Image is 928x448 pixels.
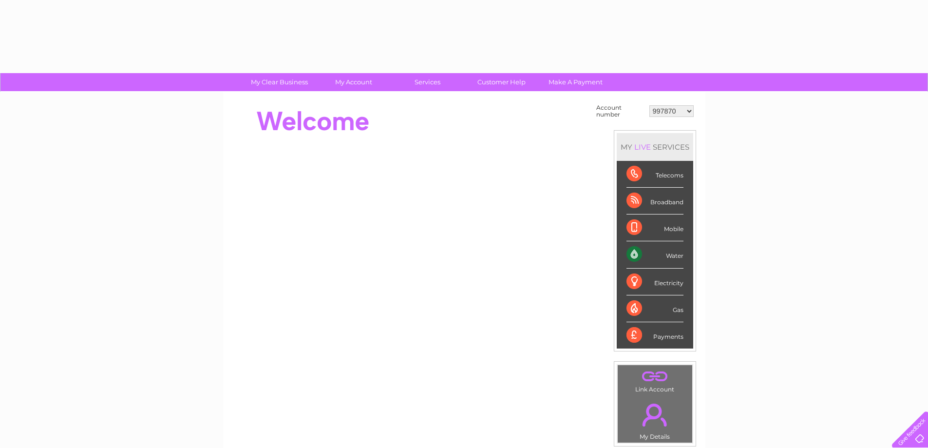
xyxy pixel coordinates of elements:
[626,241,683,268] div: Water
[617,365,693,395] td: Link Account
[387,73,468,91] a: Services
[626,214,683,241] div: Mobile
[626,269,683,295] div: Electricity
[594,102,647,120] td: Account number
[620,368,690,385] a: .
[626,295,683,322] div: Gas
[626,322,683,349] div: Payments
[617,133,693,161] div: MY SERVICES
[626,188,683,214] div: Broadband
[632,142,653,152] div: LIVE
[617,395,693,443] td: My Details
[626,161,683,188] div: Telecoms
[313,73,394,91] a: My Account
[461,73,542,91] a: Customer Help
[535,73,616,91] a: Make A Payment
[239,73,320,91] a: My Clear Business
[620,398,690,432] a: .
